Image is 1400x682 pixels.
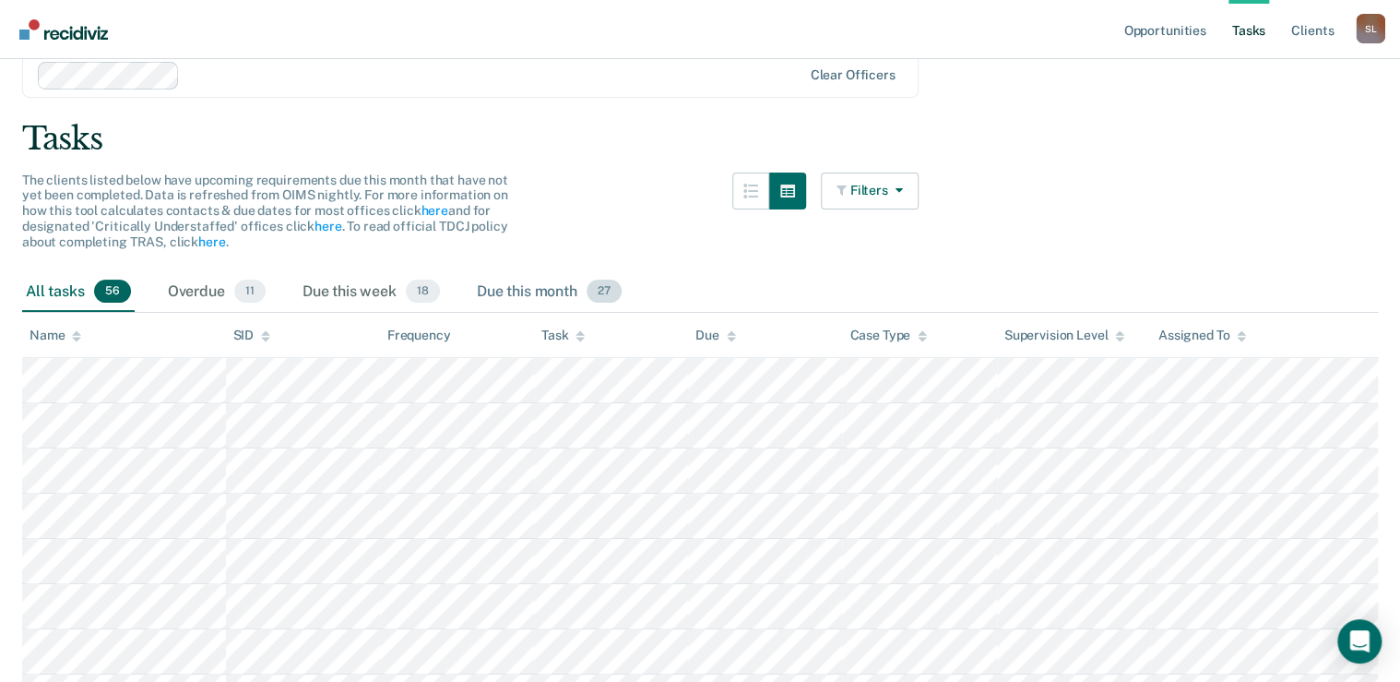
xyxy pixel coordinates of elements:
[19,19,108,40] img: Recidiviz
[406,280,440,304] span: 18
[421,203,447,218] a: here
[849,328,927,343] div: Case Type
[587,280,622,304] span: 27
[22,120,1378,158] div: Tasks
[1337,619,1382,664] div: Open Intercom Messenger
[314,219,341,233] a: here
[30,328,81,343] div: Name
[299,272,444,313] div: Due this week18
[233,328,271,343] div: SID
[1356,14,1385,43] div: S L
[821,173,919,209] button: Filters
[234,280,266,304] span: 11
[473,272,625,313] div: Due this month27
[22,272,135,313] div: All tasks56
[94,280,131,304] span: 56
[1356,14,1385,43] button: Profile dropdown button
[198,234,225,249] a: here
[22,173,508,249] span: The clients listed below have upcoming requirements due this month that have not yet been complet...
[810,67,895,83] div: Clear officers
[541,328,585,343] div: Task
[164,272,269,313] div: Overdue11
[387,328,451,343] div: Frequency
[1158,328,1246,343] div: Assigned To
[1004,328,1125,343] div: Supervision Level
[695,328,736,343] div: Due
